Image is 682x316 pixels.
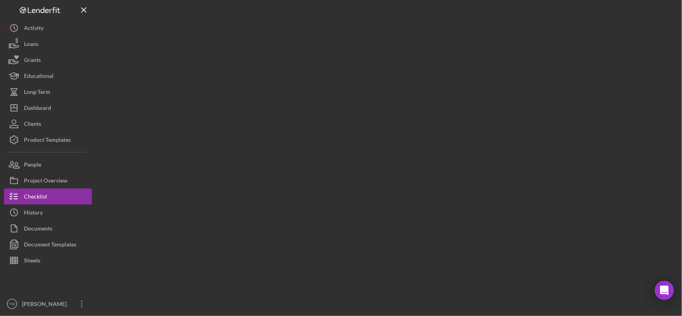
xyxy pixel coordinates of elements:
button: Loans [4,36,92,52]
div: Document Templates [24,237,76,254]
button: Sheets [4,252,92,268]
button: Clients [4,116,92,132]
button: Document Templates [4,237,92,252]
button: Long-Term [4,84,92,100]
div: Long-Term [24,84,50,102]
button: TW[PERSON_NAME] [4,296,92,312]
div: [PERSON_NAME] [20,296,72,314]
text: TW [9,302,16,306]
button: Grants [4,52,92,68]
div: People [24,157,41,175]
div: Sheets [24,252,40,270]
div: Dashboard [24,100,51,118]
div: Grants [24,52,41,70]
div: Loans [24,36,38,54]
button: Dashboard [4,100,92,116]
div: History [24,205,43,223]
div: Open Intercom Messenger [655,281,674,300]
button: Activity [4,20,92,36]
button: Product Templates [4,132,92,148]
button: History [4,205,92,221]
div: Checklist [24,189,47,207]
div: Product Templates [24,132,71,150]
button: Checklist [4,189,92,205]
div: Activity [24,20,44,38]
button: Project Overview [4,173,92,189]
button: Educational [4,68,92,84]
div: Clients [24,116,41,134]
div: Educational [24,68,54,86]
button: Documents [4,221,92,237]
div: Project Overview [24,173,68,191]
div: Documents [24,221,52,238]
button: People [4,157,92,173]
